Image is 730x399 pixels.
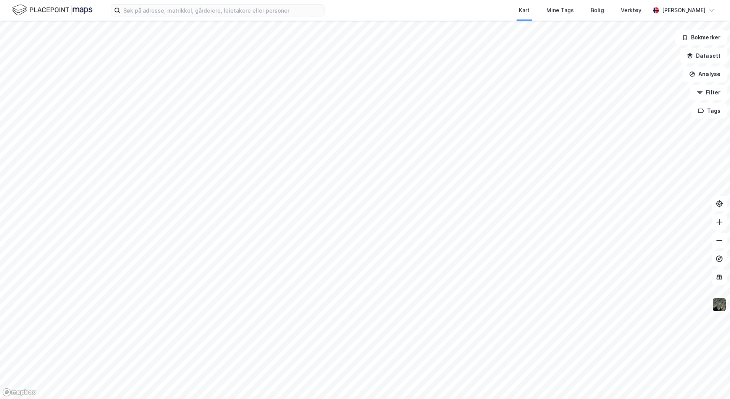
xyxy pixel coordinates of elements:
[692,362,730,399] iframe: Chat Widget
[519,6,530,15] div: Kart
[692,362,730,399] div: Kontrollprogram for chat
[621,6,641,15] div: Verktøy
[662,6,706,15] div: [PERSON_NAME]
[120,5,324,16] input: Søk på adresse, matrikkel, gårdeiere, leietakere eller personer
[546,6,574,15] div: Mine Tags
[12,3,92,17] img: logo.f888ab2527a4732fd821a326f86c7f29.svg
[591,6,604,15] div: Bolig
